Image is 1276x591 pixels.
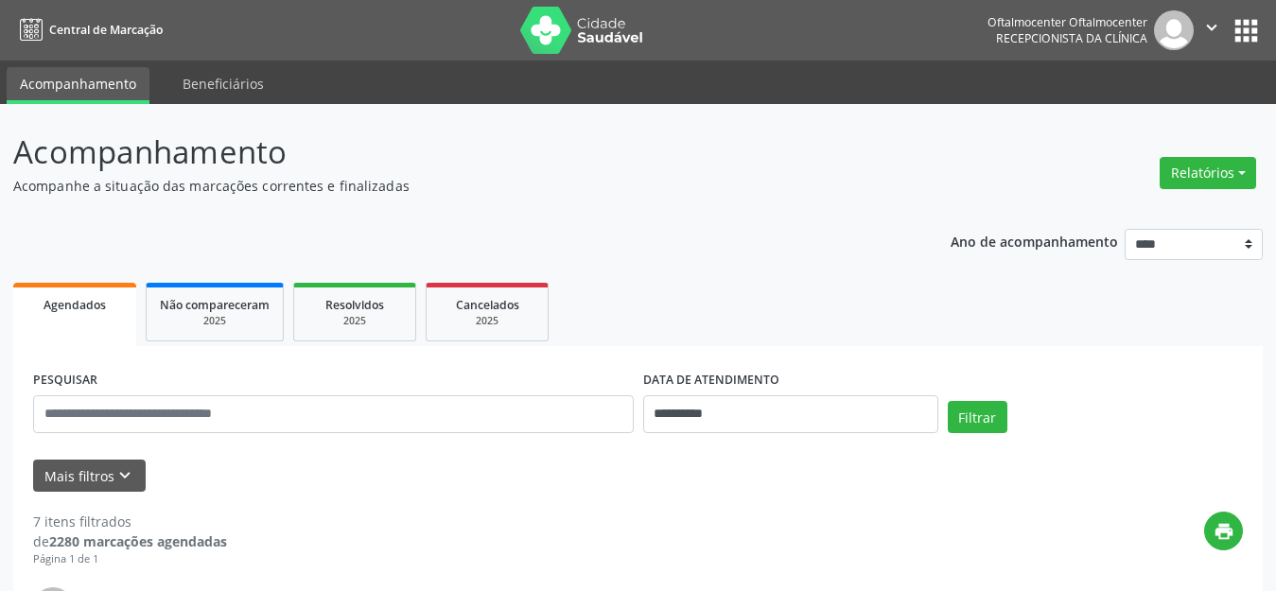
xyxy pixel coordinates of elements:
span: Agendados [44,297,106,313]
div: de [33,531,227,551]
div: Página 1 de 1 [33,551,227,567]
p: Acompanhamento [13,129,888,176]
strong: 2280 marcações agendadas [49,532,227,550]
a: Beneficiários [169,67,277,100]
button: apps [1230,14,1263,47]
a: Acompanhamento [7,67,149,104]
p: Acompanhe a situação das marcações correntes e finalizadas [13,176,888,196]
i: print [1214,521,1234,542]
button: Filtrar [948,401,1007,433]
label: DATA DE ATENDIMENTO [643,366,779,395]
span: Recepcionista da clínica [996,30,1147,46]
a: Central de Marcação [13,14,163,45]
p: Ano de acompanhamento [951,229,1118,252]
button: Mais filtroskeyboard_arrow_down [33,460,146,493]
img: img [1154,10,1194,50]
div: 2025 [307,314,402,328]
button:  [1194,10,1230,50]
span: Resolvidos [325,297,384,313]
label: PESQUISAR [33,366,97,395]
div: 2025 [160,314,270,328]
span: Cancelados [456,297,519,313]
button: print [1204,512,1243,550]
button: Relatórios [1160,157,1256,189]
i:  [1201,17,1222,38]
div: 2025 [440,314,534,328]
div: 7 itens filtrados [33,512,227,531]
i: keyboard_arrow_down [114,465,135,486]
span: Central de Marcação [49,22,163,38]
div: Oftalmocenter Oftalmocenter [988,14,1147,30]
span: Não compareceram [160,297,270,313]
